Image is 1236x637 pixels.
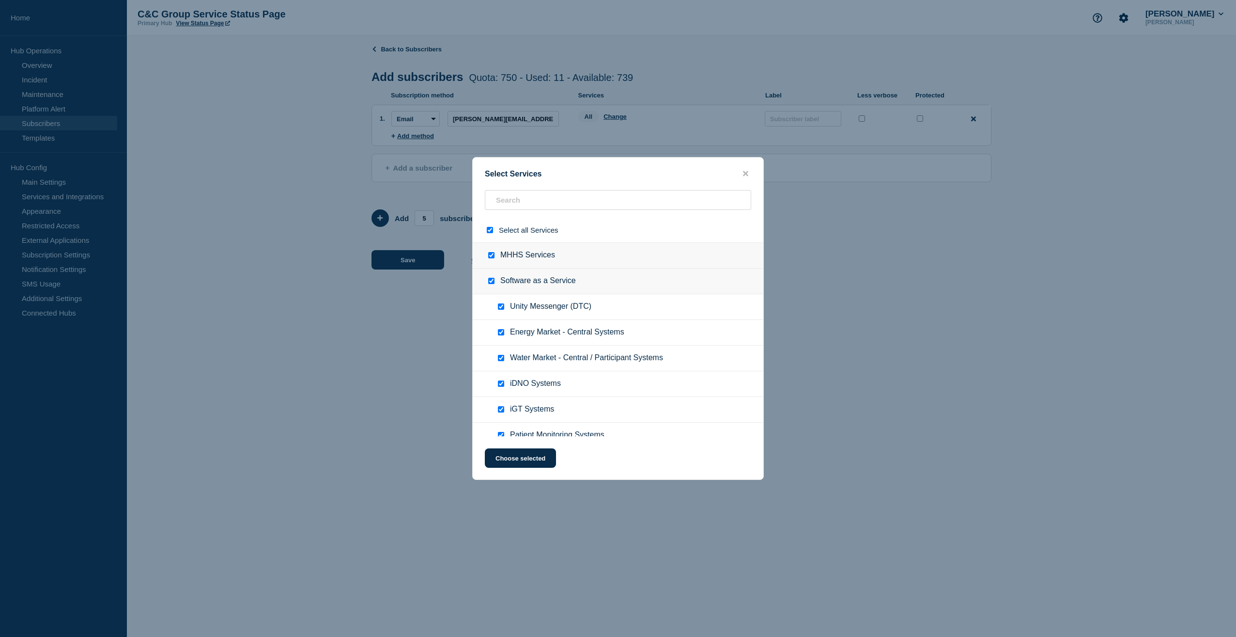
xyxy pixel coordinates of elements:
[488,252,494,258] input: MHHS Services checkbox
[485,448,556,468] button: Choose selected
[473,242,763,269] div: MHHS Services
[510,379,561,389] span: iDNO Systems
[498,303,504,310] input: Unity Messenger (DTC) checkbox
[510,405,554,414] span: iGT Systems
[498,355,504,361] input: Water Market - Central / Participant Systems checkbox
[510,302,591,312] span: Unity Messenger (DTC)
[498,329,504,335] input: Energy Market - Central Systems checkbox
[485,190,751,210] input: Search
[498,406,504,413] input: iGT Systems checkbox
[473,269,763,294] div: Software as a Service
[499,226,558,234] span: Select all Services
[510,430,604,440] span: Patient Monitoring Systems
[498,432,504,438] input: Patient Monitoring Systems checkbox
[473,169,763,178] div: Select Services
[498,381,504,387] input: iDNO Systems checkbox
[487,227,493,233] input: select all checkbox
[488,278,494,284] input: Software as a Service checkbox
[740,169,751,178] button: close button
[510,353,663,363] span: Water Market - Central / Participant Systems
[510,328,624,337] span: Energy Market - Central Systems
